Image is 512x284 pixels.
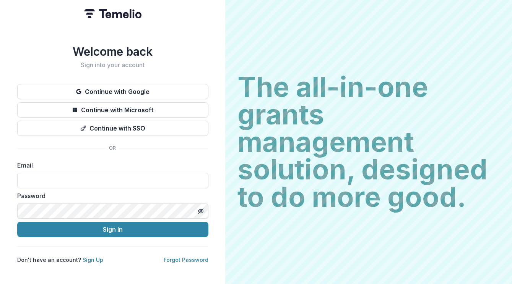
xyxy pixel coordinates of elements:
[17,121,208,136] button: Continue with SSO
[17,222,208,237] button: Sign In
[17,191,204,200] label: Password
[17,102,208,118] button: Continue with Microsoft
[195,205,207,217] button: Toggle password visibility
[17,61,208,69] h2: Sign into your account
[17,84,208,99] button: Continue with Google
[164,257,208,263] a: Forgot Password
[84,9,141,18] img: Temelio
[17,256,103,264] p: Don't have an account?
[17,45,208,58] h1: Welcome back
[17,161,204,170] label: Email
[83,257,103,263] a: Sign Up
